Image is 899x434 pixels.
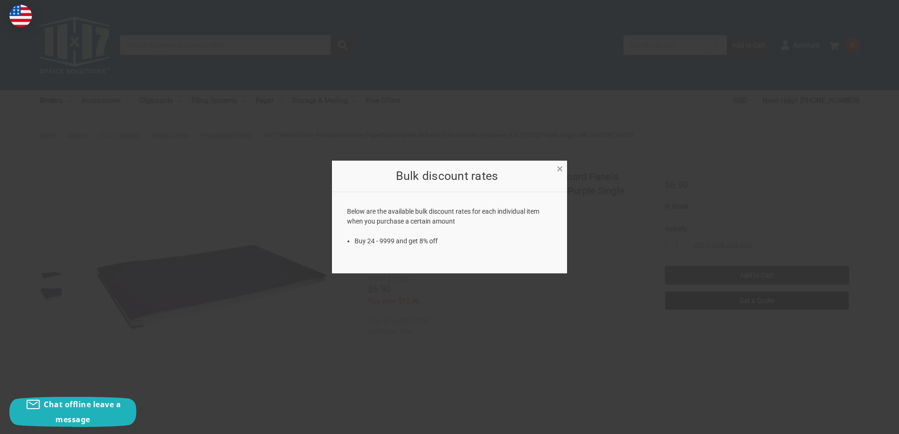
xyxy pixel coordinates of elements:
h2: Bulk discount rates [347,167,547,185]
p: Below are the available bulk discount rates for each individual item when you purchase a certain ... [347,207,552,226]
button: Chat offline leave a message [9,397,136,427]
img: duty and tax information for United States [9,5,32,27]
li: Buy 24 - 9999 and get 8% off [355,236,552,246]
span: × [557,162,563,176]
a: Close [555,163,565,173]
span: Chat offline leave a message [44,399,121,425]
